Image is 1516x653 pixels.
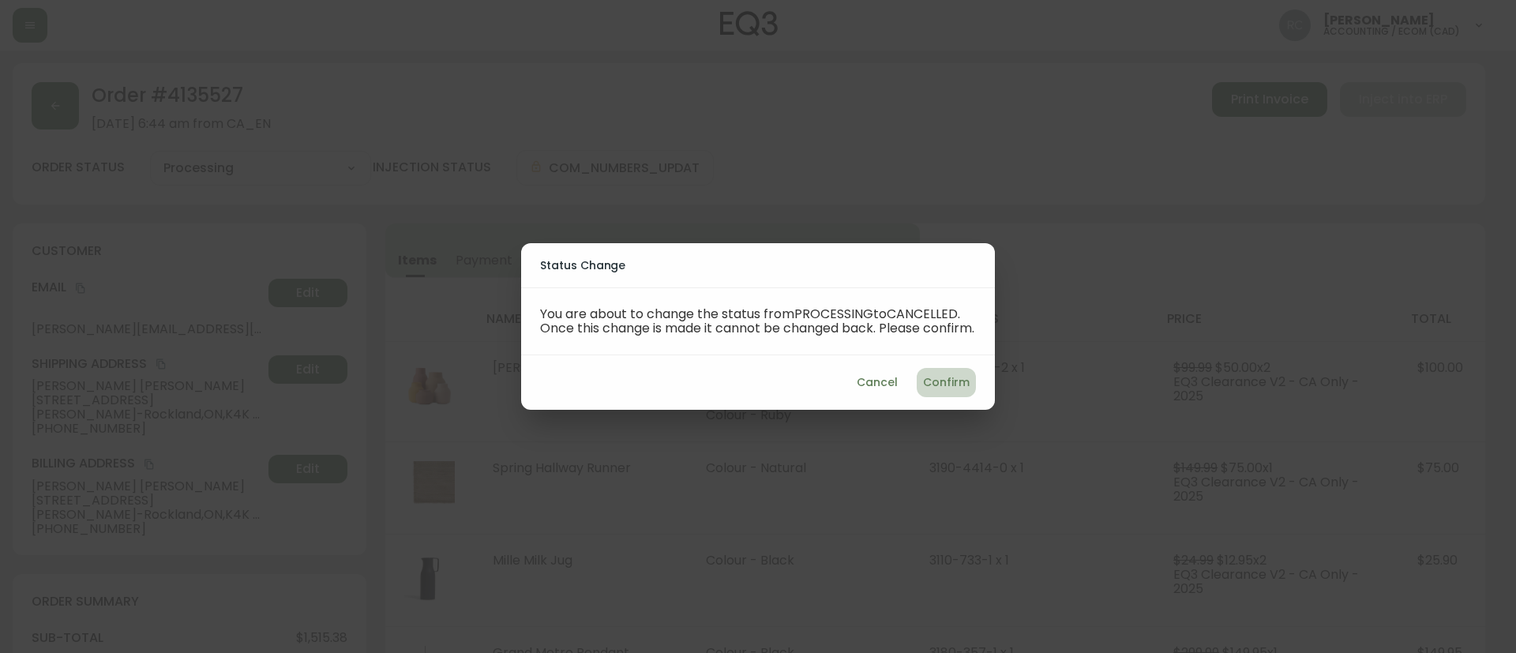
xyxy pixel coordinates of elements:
span: Cancel [857,373,898,392]
span: Confirm [923,373,970,392]
h2: Status Change [540,256,976,275]
button: Confirm [917,368,976,397]
p: You are about to change the status from PROCESSING to CANCELLED . Once this change is made it can... [540,307,976,336]
button: Cancel [850,368,904,397]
